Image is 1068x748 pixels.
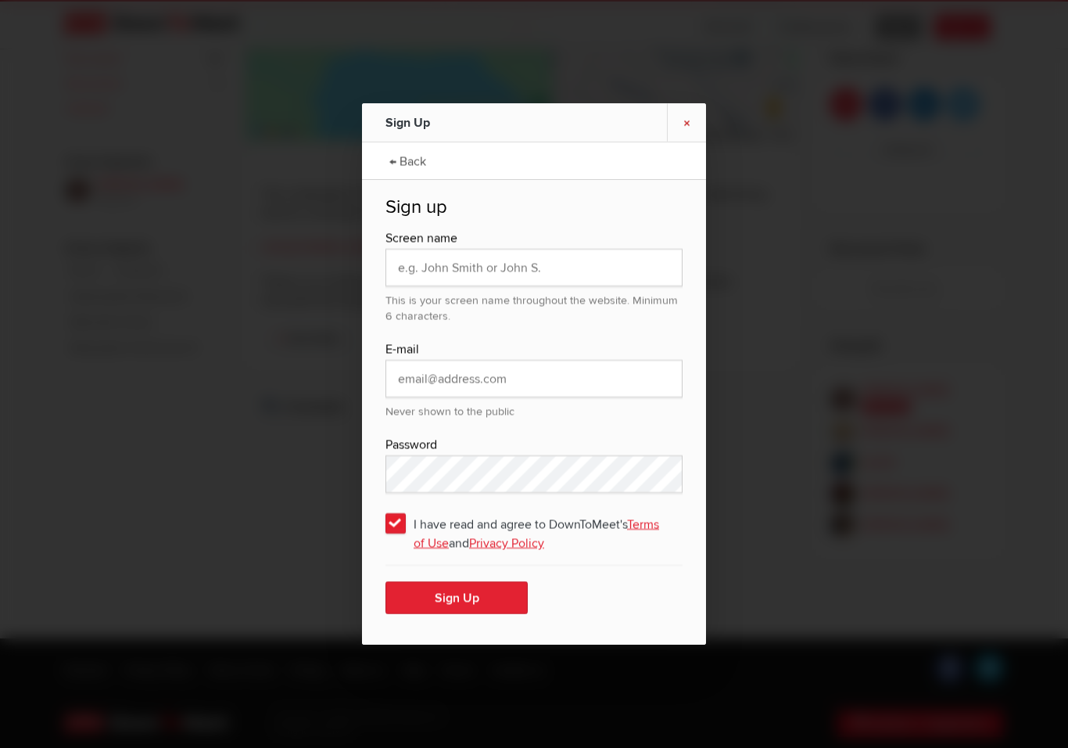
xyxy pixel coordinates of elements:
[385,581,528,614] button: Sign Up
[385,103,557,142] div: Sign Up
[385,435,683,455] div: Password
[385,340,683,360] div: E-mail
[385,397,683,419] div: Never shown to the public
[667,103,706,142] a: ×
[385,509,683,537] span: I have read and agree to DownToMeet's and
[385,360,683,397] input: email@address.com
[385,196,683,228] h2: Sign up
[385,286,683,324] div: This is your screen name throughout the website. Minimum 6 characters.
[382,140,434,179] a: ← Back
[385,249,683,286] input: e.g. John Smith or John S.
[469,535,544,551] a: Privacy Policy
[385,228,683,249] div: Screen name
